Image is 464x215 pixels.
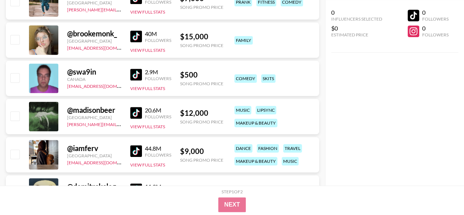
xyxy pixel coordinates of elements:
[234,74,257,83] div: comedy
[145,183,171,190] div: 11.3M
[427,178,455,206] iframe: Drift Widget Chat Controller
[331,32,382,37] div: Estimated Price
[180,147,223,156] div: $ 9,000
[180,70,223,79] div: $ 500
[234,157,277,165] div: makeup & beauty
[67,38,121,44] div: [GEOGRAPHIC_DATA]
[145,68,171,76] div: 2.9M
[130,47,165,53] button: View Full Stats
[130,183,142,195] img: TikTok
[180,157,223,163] div: Song Promo Price
[67,76,121,82] div: Canada
[180,119,223,125] div: Song Promo Price
[130,86,165,91] button: View Full Stats
[67,6,176,12] a: [PERSON_NAME][EMAIL_ADDRESS][DOMAIN_NAME]
[130,162,165,168] button: View Full Stats
[331,25,382,32] div: $0
[180,43,223,48] div: Song Promo Price
[67,82,141,89] a: [EMAIL_ADDRESS][DOMAIN_NAME]
[130,107,142,119] img: TikTok
[67,115,121,120] div: [GEOGRAPHIC_DATA]
[422,25,449,32] div: 0
[67,153,121,158] div: [GEOGRAPHIC_DATA]
[67,158,141,165] a: [EMAIL_ADDRESS][DOMAIN_NAME]
[130,69,142,80] img: TikTok
[145,107,171,114] div: 20.6M
[234,144,252,153] div: dance
[130,9,165,15] button: View Full Stats
[422,16,449,22] div: Followers
[180,32,223,41] div: $ 15,000
[67,29,121,38] div: @ brookemonk_
[257,144,279,153] div: fashion
[422,32,449,37] div: Followers
[145,145,171,152] div: 44.8M
[145,37,171,43] div: Followers
[130,31,142,42] img: TikTok
[422,9,449,16] div: 0
[130,145,142,157] img: TikTok
[67,44,141,51] a: [EMAIL_ADDRESS][DOMAIN_NAME]
[283,144,302,153] div: travel
[145,152,171,158] div: Followers
[67,144,121,153] div: @ iamferv
[67,105,121,115] div: @ madisonbeer
[67,182,121,191] div: @ demitrakalogeras
[145,30,171,37] div: 40M
[261,74,275,83] div: skits
[331,9,382,16] div: 0
[282,157,299,165] div: music
[234,36,253,44] div: family
[256,106,276,114] div: lipsync
[67,120,176,127] a: [PERSON_NAME][EMAIL_ADDRESS][DOMAIN_NAME]
[234,119,277,127] div: makeup & beauty
[218,197,246,212] button: Next
[130,124,165,129] button: View Full Stats
[145,76,171,81] div: Followers
[180,108,223,118] div: $ 12,000
[180,81,223,86] div: Song Promo Price
[180,4,223,10] div: Song Promo Price
[331,16,382,22] div: Influencers Selected
[145,114,171,119] div: Followers
[222,189,243,194] div: Step 1 of 2
[67,67,121,76] div: @ swa9in
[180,185,223,194] div: $ 5,000
[234,106,251,114] div: music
